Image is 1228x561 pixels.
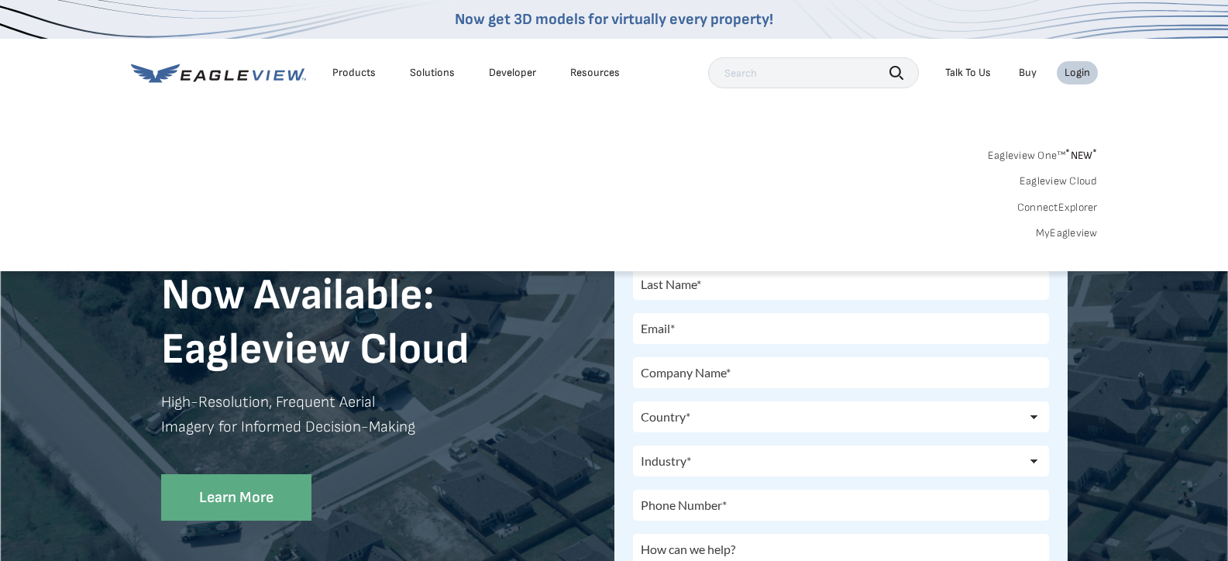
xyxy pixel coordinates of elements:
h1: Now Available: Eagleview Cloud [161,269,614,377]
a: ConnectExplorer [1017,201,1098,215]
strong: Imagery for Informed Decision-Making [161,418,415,436]
div: Products [332,66,376,80]
a: MyEagleview [1036,226,1098,240]
a: Now get 3D models for virtually every property! [455,10,773,29]
input: Search [708,57,919,88]
div: Solutions [410,66,455,80]
div: Talk To Us [945,66,991,80]
a: Eagleview One™*NEW* [988,144,1098,162]
input: Last Name* [633,269,1049,300]
span: NEW [1065,149,1097,162]
div: Resources [570,66,620,80]
a: Learn More [161,474,311,521]
input: Company Name* [633,357,1049,388]
a: Buy [1019,66,1037,80]
a: Eagleview Cloud [1020,174,1098,188]
input: Email* [633,313,1049,344]
input: Phone Number* [633,490,1049,521]
div: Login [1065,66,1090,80]
strong: High-Resolution, Frequent Aerial [161,393,375,411]
a: Developer [489,66,536,80]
